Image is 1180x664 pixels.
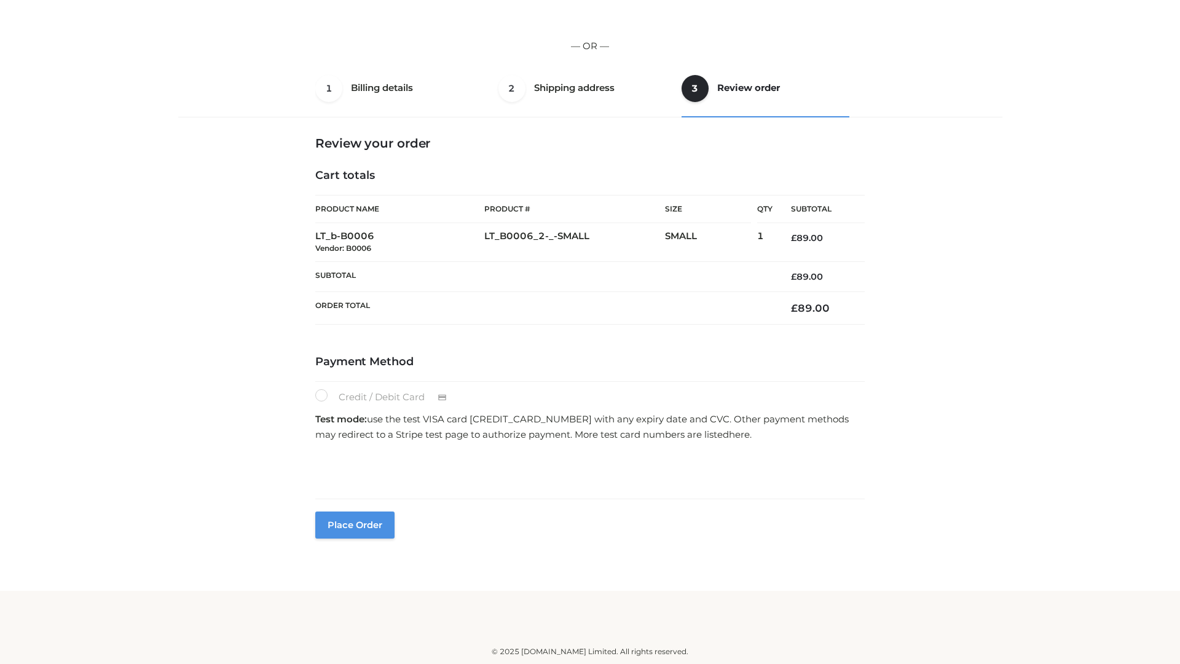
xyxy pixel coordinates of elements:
[315,355,865,369] h4: Payment Method
[484,195,665,223] th: Product #
[791,302,830,314] bdi: 89.00
[183,38,997,54] p: — OR —
[315,223,484,262] td: LT_b-B0006
[665,196,751,223] th: Size
[183,646,997,658] div: © 2025 [DOMAIN_NAME] Limited. All rights reserved.
[315,389,460,405] label: Credit / Debit Card
[791,302,798,314] span: £
[315,292,773,325] th: Order Total
[484,223,665,262] td: LT_B0006_2-_-SMALL
[791,232,823,243] bdi: 89.00
[315,243,371,253] small: Vendor: B0006
[431,390,454,405] img: Credit / Debit Card
[315,195,484,223] th: Product Name
[315,411,865,443] p: use the test VISA card [CREDIT_CARD_NUMBER] with any expiry date and CVC. Other payment methods m...
[757,223,773,262] td: 1
[665,223,757,262] td: SMALL
[315,413,367,425] strong: Test mode:
[313,446,862,491] iframe: Secure payment input frame
[791,271,823,282] bdi: 89.00
[729,429,750,440] a: here
[791,271,796,282] span: £
[315,136,865,151] h3: Review your order
[773,196,865,223] th: Subtotal
[315,169,865,183] h4: Cart totals
[791,232,796,243] span: £
[315,261,773,291] th: Subtotal
[315,512,395,539] button: Place order
[757,195,773,223] th: Qty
